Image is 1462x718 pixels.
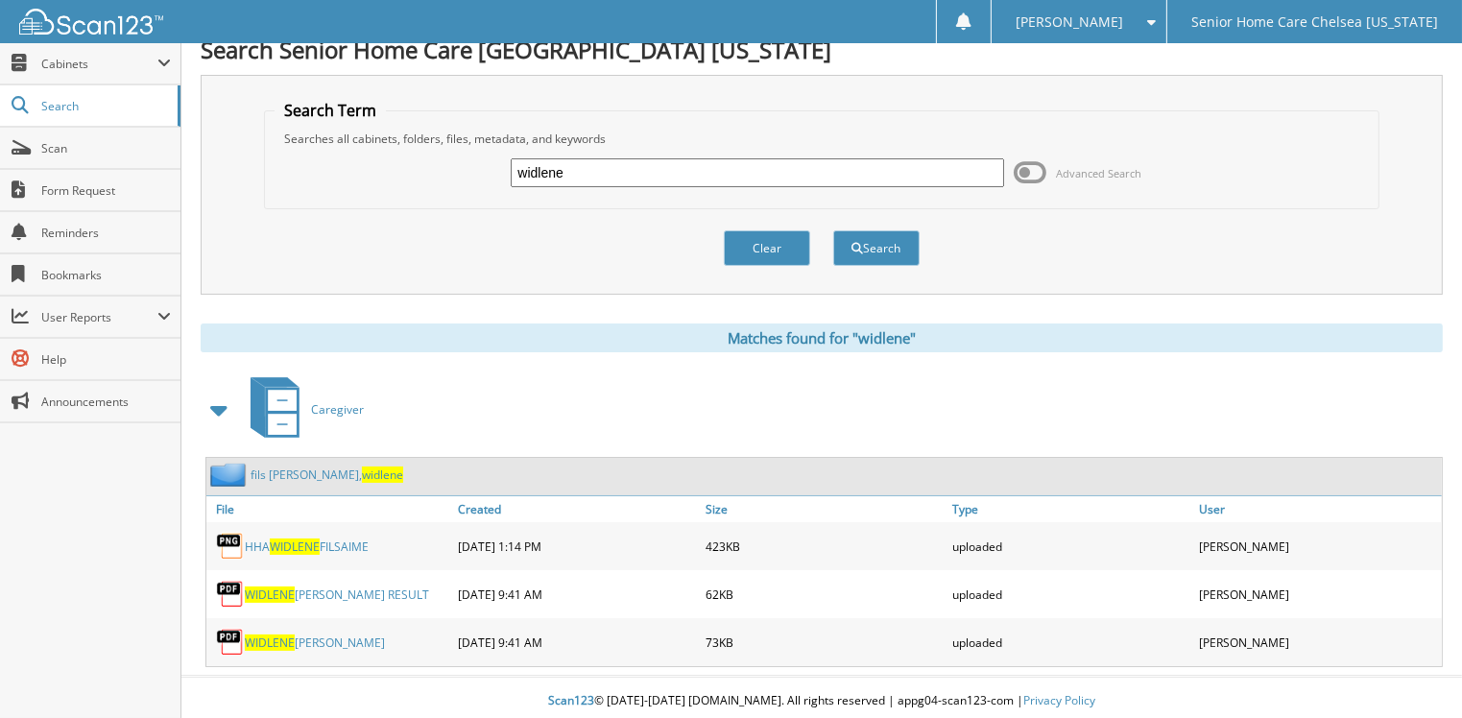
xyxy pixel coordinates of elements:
[724,230,810,266] button: Clear
[1195,496,1442,522] a: User
[947,527,1194,565] div: uploaded
[833,230,920,266] button: Search
[41,182,171,199] span: Form Request
[548,692,594,708] span: Scan123
[245,634,385,651] a: WIDLENE[PERSON_NAME]
[206,496,453,522] a: File
[245,586,429,603] a: WIDLENE[PERSON_NAME] RESULT
[41,140,171,156] span: Scan
[453,527,700,565] div: [DATE] 1:14 PM
[216,532,245,561] img: PNG.png
[201,34,1443,65] h1: Search Senior Home Care [GEOGRAPHIC_DATA] [US_STATE]
[1016,16,1123,28] span: [PERSON_NAME]
[19,9,163,35] img: scan123-logo-white.svg
[239,371,364,447] a: Caregiver
[41,351,171,368] span: Help
[275,100,386,121] legend: Search Term
[251,467,403,483] a: fils [PERSON_NAME],widlene
[1023,692,1095,708] a: Privacy Policy
[1366,626,1462,718] iframe: Chat Widget
[41,394,171,410] span: Announcements
[1057,166,1142,180] span: Advanced Search
[1195,527,1442,565] div: [PERSON_NAME]
[453,623,700,661] div: [DATE] 9:41 AM
[216,628,245,657] img: PDF.png
[210,463,251,487] img: folder2.png
[453,575,700,613] div: [DATE] 9:41 AM
[41,225,171,241] span: Reminders
[245,634,295,651] span: WIDLENE
[947,575,1194,613] div: uploaded
[701,623,947,661] div: 73KB
[1195,575,1442,613] div: [PERSON_NAME]
[701,575,947,613] div: 62KB
[216,580,245,609] img: PDF.png
[41,56,157,72] span: Cabinets
[41,267,171,283] span: Bookmarks
[1195,623,1442,661] div: [PERSON_NAME]
[947,496,1194,522] a: Type
[701,527,947,565] div: 423KB
[41,98,168,114] span: Search
[311,401,364,418] span: Caregiver
[701,496,947,522] a: Size
[1191,16,1438,28] span: Senior Home Care Chelsea [US_STATE]
[41,309,157,325] span: User Reports
[275,131,1370,147] div: Searches all cabinets, folders, files, metadata, and keywords
[245,538,369,555] a: HHAWIDLENEFILSAIME
[270,538,320,555] span: WIDLENE
[201,323,1443,352] div: Matches found for "widlene"
[245,586,295,603] span: WIDLENE
[362,467,403,483] span: widlene
[947,623,1194,661] div: uploaded
[453,496,700,522] a: Created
